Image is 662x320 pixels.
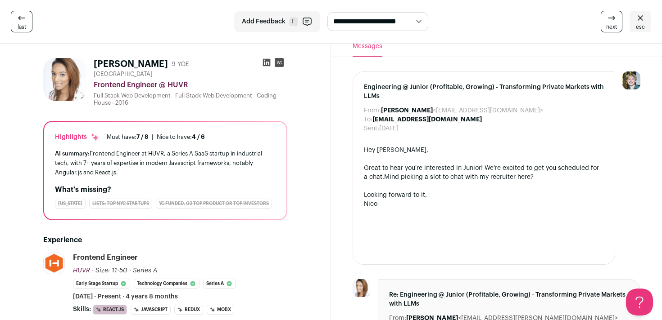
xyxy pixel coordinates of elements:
[234,11,320,32] button: Add Feedback F
[44,253,64,274] img: b4b374ac61d02cd9f6880e8f5cb1acc1a72737e43aad23a6cb458dc45ab8acc2.jpg
[11,11,32,32] a: last
[353,279,371,297] img: bd771007f8d04ad997d40b0c7d12696985f16cb96cf50b7491e8a1d0a5020ee7
[18,23,26,31] span: last
[364,191,604,200] div: Looking forward to it,
[242,17,286,26] span: Add Feedback
[364,146,604,155] div: Hey [PERSON_NAME],
[172,60,189,69] div: 9 YOE
[630,11,651,32] a: esc
[136,134,148,140] span: 7 / 8
[93,305,127,315] li: React.js
[372,116,482,123] b: [EMAIL_ADDRESS][DOMAIN_NAME]
[364,164,604,182] div: Great to hear you're interested in Junior! We're excited to get you scheduled for a chat.
[94,92,287,107] div: Full Stack Web Development - Full Stack Web Development - Coding House - 2016
[73,305,91,314] span: Skills:
[364,200,604,209] div: Nico
[92,267,127,274] span: · Size: 11-50
[157,133,205,141] div: Nice to have:
[289,17,298,26] span: F
[203,279,236,289] li: Series A
[43,235,287,245] h2: Experience
[55,133,100,142] div: Highlights
[89,199,152,209] div: Lists: Top NYC Startups
[94,80,287,90] div: Frontend Engineer @ HUVR
[94,58,168,71] h1: [PERSON_NAME]
[353,36,382,57] button: Messages
[43,58,86,101] img: bd771007f8d04ad997d40b0c7d12696985f16cb96cf50b7491e8a1d0a5020ee7
[381,106,543,115] dd: <[EMAIL_ADDRESS][DOMAIN_NAME]>
[55,149,276,177] div: Frontend Engineer at HUVR, a Series A SaaS startup in industrial tech, with 7+ years of expertise...
[192,134,205,140] span: 4 / 6
[364,106,381,115] dt: From:
[73,292,178,301] span: [DATE] - Present · 4 years 8 months
[73,267,90,274] span: HUVR
[384,174,534,180] a: Mind picking a slot to chat with my recruiter here?
[636,23,645,31] span: esc
[73,253,138,262] div: Frontend Engineer
[364,124,379,133] dt: Sent:
[606,23,617,31] span: next
[133,267,157,274] span: Series A
[601,11,622,32] a: next
[381,107,433,114] b: [PERSON_NAME]
[364,83,604,101] span: Engineering @ Junior (Profitable, Growing) - Transforming Private Markets with LLMs
[379,124,399,133] dd: [DATE]
[156,199,272,209] div: YC Funded, G2 Top Product or Top Investors
[626,289,653,316] iframe: Help Scout Beacon - Open
[364,115,372,124] dt: To:
[55,151,90,156] span: AI summary:
[107,133,148,141] div: Must have:
[107,133,205,141] ul: |
[207,305,234,315] li: MobX
[389,290,629,308] span: Re: Engineering @ Junior (Profitable, Growing) - Transforming Private Markets with LLMs
[73,279,130,289] li: Early Stage Startup
[131,305,171,315] li: JavaScript
[55,199,86,209] div: [US_STATE]
[129,266,131,275] span: ·
[622,71,640,89] img: 6494470-medium_jpg
[94,71,153,78] span: [GEOGRAPHIC_DATA]
[55,184,276,195] h2: What's missing?
[174,305,203,315] li: Redux
[134,279,200,289] li: Technology Companies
